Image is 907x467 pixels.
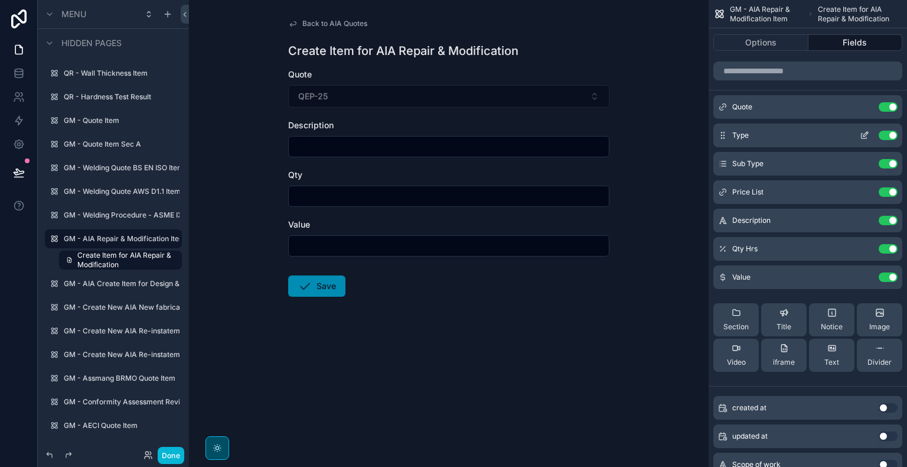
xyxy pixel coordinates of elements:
[64,210,180,220] label: GM - Welding Procedure - ASME IX Quote Item
[61,37,122,49] span: Hidden pages
[732,244,758,254] span: Qty Hrs
[64,279,180,288] label: GM - AIA Create Item for Design & Engineering
[713,339,759,372] button: Video
[732,159,764,168] span: Sub Type
[773,358,795,367] span: iframe
[64,421,180,430] label: GM - AECI Quote Item
[808,34,903,51] button: Fields
[158,447,184,464] button: Done
[64,350,180,359] label: GM - Create New AIA Re-instatement (In-Service) Item Equipment to be Reinstated
[727,358,746,367] span: Video
[64,140,180,149] label: GM - Quote Item Sec A
[64,187,180,196] label: GM - Welding Quote AWS D1.1 Item
[857,339,902,372] button: Divider
[64,234,180,244] label: GM - AIA Repair & Modification Item
[64,397,180,407] label: GM - Conformity Assessment ReviewItem
[64,116,180,125] label: GM - Quote Item
[732,102,752,112] span: Quote
[288,69,312,79] span: Quote
[288,275,345,297] button: Save
[288,170,302,180] span: Qty
[732,432,768,441] span: updated at
[64,92,180,102] label: QR - Hardness Test Result
[288,19,367,28] a: Back to AIA Quotes
[857,303,902,336] button: Image
[732,131,749,140] span: Type
[732,403,766,413] span: created at
[809,303,854,336] button: Notice
[777,322,791,332] span: Title
[59,251,182,270] a: Create Item for AIA Repair & Modification
[732,216,771,225] span: Description
[713,303,759,336] button: Section
[302,19,367,28] span: Back to AIA Quotes
[869,322,890,332] span: Image
[713,34,808,51] button: Options
[723,322,749,332] span: Section
[64,163,180,173] label: GM - Welding Quote BS EN ISO Item
[288,120,334,130] span: Description
[732,273,751,282] span: Value
[64,303,180,312] label: GM - Create New AIA New fabrication Revised Item
[77,251,175,270] span: Create Item for AIA Repair & Modification
[61,8,86,20] span: Menu
[64,69,180,78] label: QR - Wall Thickness Item
[761,303,807,336] button: Title
[824,358,839,367] span: Text
[730,5,804,24] span: GM - AIA Repair & Modification Item
[64,374,180,383] label: GM - Assmang BRMO Quote Item
[732,187,764,197] span: Price List
[818,5,902,24] span: Create Item for AIA Repair & Modification
[288,43,518,59] h1: Create Item for AIA Repair & Modification
[761,339,807,372] button: iframe
[821,322,843,332] span: Notice
[809,339,854,372] button: Text
[867,358,892,367] span: Divider
[64,326,180,336] label: GM - Create New AIA Re-instatement (In-Service) Item
[288,219,310,229] span: Value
